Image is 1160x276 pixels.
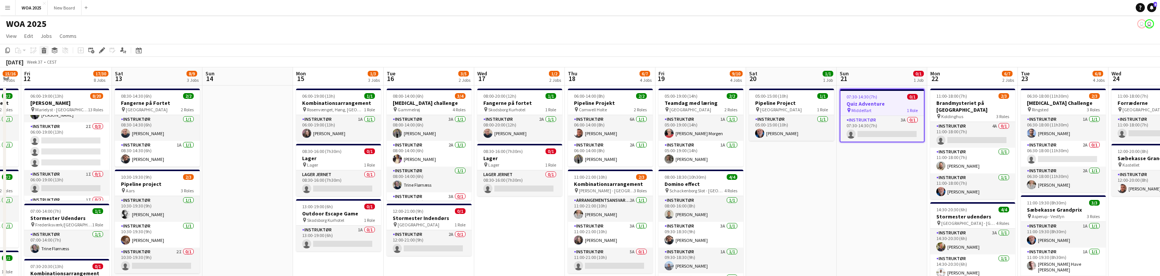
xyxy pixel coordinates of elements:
[999,93,1009,99] span: 2/3
[24,196,109,232] app-card-role: Instruktør1I0/2
[41,33,52,39] span: Jobs
[730,71,743,76] span: 9/10
[204,74,215,83] span: 14
[730,77,742,83] div: 4 Jobs
[30,264,63,269] span: 07:30-20:30 (13h)
[1021,222,1106,248] app-card-role: Instruktør1A1/111:00-19:30 (8h30m)[PERSON_NAME]
[568,115,653,141] app-card-role: Instruktør6A1/106:00-14:00 (8h)[PERSON_NAME]
[760,107,802,112] span: [GEOGRAPHIC_DATA]
[181,188,194,193] span: 3 Roles
[115,181,200,187] h3: Pipeline project
[386,74,395,83] span: 16
[907,94,918,100] span: 0/1
[1137,19,1146,28] app-user-avatar: Drift Drift
[477,89,562,141] app-job-card: 08:00-20:00 (12h)1/1Fangerne på fortet Skodsborg Kurhotel1 RoleInstruktør2A1/108:00-20:00 (12h)[P...
[1087,107,1100,112] span: 3 Roles
[823,71,833,76] span: 1/1
[574,93,605,99] span: 06:00-14:00 (8h)
[126,188,135,193] span: Aars
[115,89,200,167] app-job-card: 08:30-14:30 (6h)2/2Fangerne på Fortet [GEOGRAPHIC_DATA]2 RolesInstruktør1/108:30-14:30 (6h)[PERSO...
[387,115,472,141] app-card-role: Instruktør3A1/108:00-14:00 (6h)[PERSON_NAME]
[296,144,381,196] app-job-card: 08:30-16:00 (7h30m)0/1Lager Lager1 RoleLager Jernet0/108:30-16:00 (7h30m)
[21,31,36,41] a: Edit
[568,141,653,167] app-card-role: Instruktør2A1/106:00-14:00 (8h)[PERSON_NAME]
[658,196,743,222] app-card-role: Instruktør1/108:00-16:00 (8h)[PERSON_NAME]
[307,217,344,223] span: Skodsborg Kurhotel
[1118,93,1148,99] span: 11:00-18:00 (7h)
[6,33,17,39] span: View
[546,93,556,99] span: 1/1
[387,89,472,201] app-job-card: 08:00-14:00 (6h)3/4[MEDICAL_DATA] challenge Gammelrøj4 RolesInstruktør3A1/108:00-14:00 (6h)[PERSO...
[657,74,665,83] span: 19
[183,93,194,99] span: 2/2
[1093,77,1105,83] div: 4 Jobs
[1021,115,1106,141] app-card-role: Instruktør1A1/106:30-18:00 (11h30m)[PERSON_NAME]
[6,58,24,66] div: [DATE]
[941,114,963,119] span: Koldinghus
[1021,89,1106,192] app-job-card: 06:30-18:00 (11h30m)2/3[MEDICAL_DATA] Challenge Ringsted3 RolesInstruktør1A1/106:30-18:00 (11h30m...
[24,70,30,77] span: Fri
[1020,74,1030,83] span: 23
[115,141,200,167] app-card-role: Instruktør1A1/108:30-14:30 (6h)[PERSON_NAME]
[307,107,364,112] span: Rosenvænget, Høng, [GEOGRAPHIC_DATA]
[364,93,375,99] span: 1/1
[477,100,562,106] h3: Fangerne på fortet
[840,89,925,142] app-job-card: 07:30-14:30 (7h)0/1Quiz Adventure Middelfart1 RoleInstruktør3A0/107:30-14:30 (7h)
[115,70,123,77] span: Sat
[749,89,834,141] app-job-card: 05:00-15:00 (10h)1/1Pipeline Project [GEOGRAPHIC_DATA]1 RoleInstruktør1/105:00-15:00 (10h)[PERSON...
[568,248,653,273] app-card-role: Instruktør5A0/111:00-21:00 (10h)
[296,100,381,106] h3: Kombinationsarrangement
[364,162,375,168] span: 1 Role
[453,107,466,112] span: 4 Roles
[1032,214,1064,219] span: Asperup - Vestfyn
[669,188,724,193] span: Schackenborg Slot - [GEOGRAPHIC_DATA]
[724,188,737,193] span: 4 Roles
[929,74,940,83] span: 22
[930,229,1015,254] app-card-role: Instruktør3A1/114:30-20:30 (6h)[PERSON_NAME]
[914,77,923,83] div: 1 Job
[545,107,556,112] span: 1 Role
[187,71,197,76] span: 8/9
[25,59,44,65] span: Week 37
[2,174,13,180] span: 2/2
[1021,100,1106,106] h3: [MEDICAL_DATA] Challenge
[755,93,788,99] span: 05:00-15:00 (10h)
[634,188,647,193] span: 3 Roles
[640,77,652,83] div: 4 Jobs
[181,107,194,112] span: 2 Roles
[296,155,381,162] h3: Lager
[568,170,653,273] app-job-card: 11:00-21:00 (10h)2/3Kombinationsarrangement [PERSON_NAME] - [GEOGRAPHIC_DATA]3 RolesArrangementsa...
[24,122,109,170] app-card-role: Instruktør2I0/306:00-19:00 (13h)
[568,89,653,167] app-job-card: 06:00-14:00 (8h)2/2Pipeline Projekt Comwell Holte2 RolesInstruktør6A1/106:00-14:00 (8h)[PERSON_NA...
[1145,19,1154,28] app-user-avatar: René Sandager
[302,93,335,99] span: 06:00-19:00 (13h)
[296,70,306,77] span: Mon
[999,207,1009,212] span: 4/4
[477,170,562,196] app-card-role: Lager Jernet0/108:30-16:00 (7h30m)
[60,33,77,39] span: Comms
[1021,206,1106,213] h3: Sæbekasse Grandprix
[368,77,380,83] div: 3 Jobs
[549,77,561,83] div: 2 Jobs
[205,70,215,77] span: Sun
[398,222,439,228] span: [GEOGRAPHIC_DATA]
[477,144,562,196] app-job-card: 08:30-16:00 (7h30m)0/1Lager Lager1 RoleLager Jernet0/108:30-16:00 (7h30m)
[2,93,13,99] span: 2/2
[2,255,13,261] span: 1/1
[936,93,967,99] span: 11:00-18:00 (7h)
[568,222,653,248] app-card-role: Instruktør3A1/111:00-21:00 (10h)[PERSON_NAME]
[296,170,381,196] app-card-role: Lager Jernet0/108:30-16:00 (7h30m)
[455,222,466,228] span: 1 Role
[24,89,109,201] app-job-card: 06:00-19:00 (13h)8/20[PERSON_NAME] Marielyst - [GEOGRAPHIC_DATA]13 Roles[PERSON_NAME]Instruktør1/...
[121,174,152,180] span: 10:30-19:30 (9h)
[1021,141,1106,167] app-card-role: Instruktør2A0/106:30-18:00 (11h30m)
[488,107,525,112] span: Skodsborg Kurhotel
[1089,200,1100,206] span: 3/3
[817,93,828,99] span: 1/1
[1002,77,1014,83] div: 2 Jobs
